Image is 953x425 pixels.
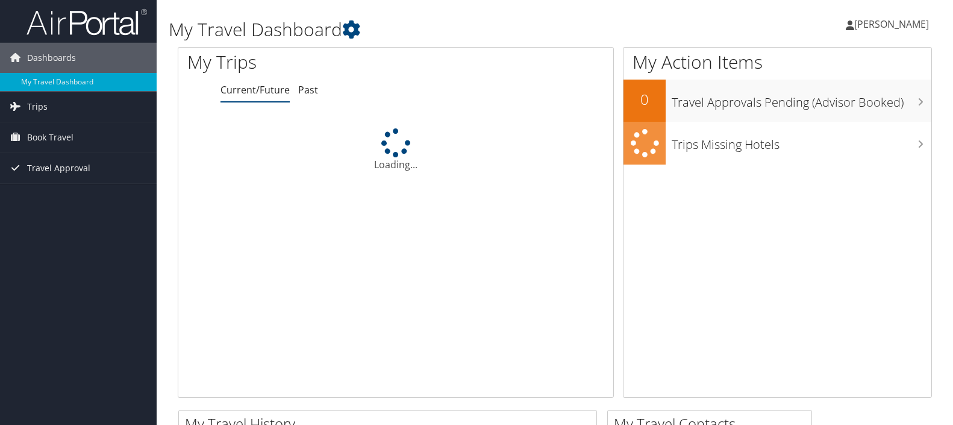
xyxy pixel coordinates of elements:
[623,122,931,165] a: Trips Missing Hotels
[298,83,318,96] a: Past
[178,128,613,172] div: Loading...
[672,88,931,111] h3: Travel Approvals Pending (Advisor Booked)
[623,89,666,110] h2: 0
[27,153,90,183] span: Travel Approval
[623,49,931,75] h1: My Action Items
[854,17,929,31] span: [PERSON_NAME]
[169,17,684,42] h1: My Travel Dashboard
[27,43,76,73] span: Dashboards
[187,49,423,75] h1: My Trips
[623,80,931,122] a: 0Travel Approvals Pending (Advisor Booked)
[27,92,48,122] span: Trips
[846,6,941,42] a: [PERSON_NAME]
[672,130,931,153] h3: Trips Missing Hotels
[27,8,147,36] img: airportal-logo.png
[220,83,290,96] a: Current/Future
[27,122,73,153] span: Book Travel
